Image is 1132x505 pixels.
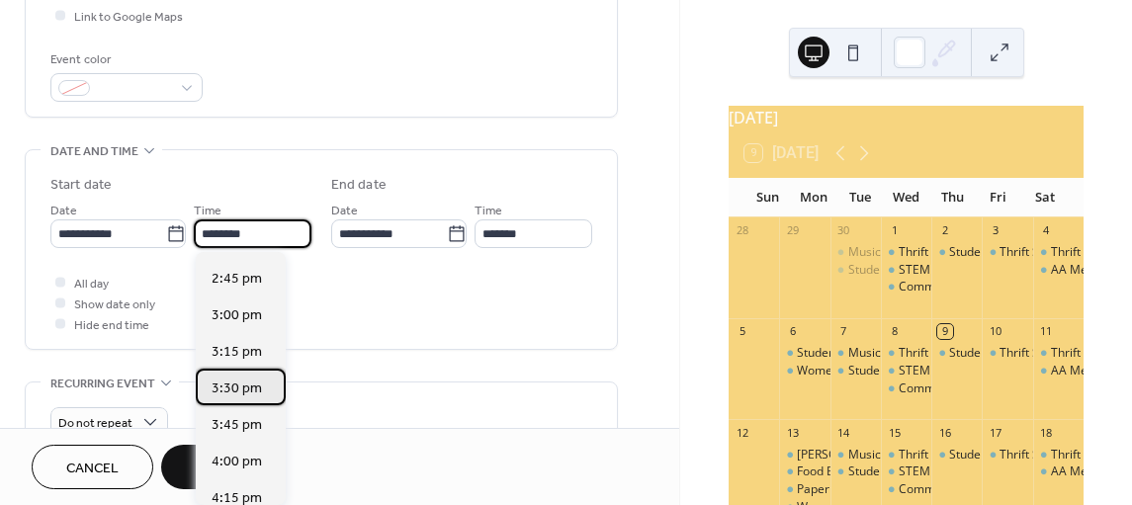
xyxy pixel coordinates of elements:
span: Show date only [74,295,155,315]
span: Do not repeat [58,412,132,435]
div: 28 [735,223,749,238]
div: AA Meeting [1051,262,1115,279]
div: Thrift Store [1000,345,1062,362]
div: Sun [744,178,791,217]
div: 7 [836,324,851,339]
div: 6 [785,324,800,339]
span: Time [475,201,502,221]
div: Communicycle [881,380,931,397]
div: Thrift Store [1051,447,1113,463]
div: Tue [836,178,883,217]
div: 13 [785,425,800,440]
div: Sat [1021,178,1068,217]
div: AA Meeting [1051,363,1115,379]
div: Thrift Store [1033,244,1084,261]
div: Communicycle [881,481,931,498]
div: Thrift Store [982,244,1032,261]
div: 15 [887,425,902,440]
div: 9 [937,324,952,339]
div: Students [830,262,881,279]
div: AA Meeting [1033,463,1084,480]
div: Yeck's Farm [779,447,829,463]
div: 16 [937,425,952,440]
div: 29 [785,223,800,238]
span: Cancel [66,459,119,479]
div: Thrift Store [1000,244,1062,261]
div: Students [848,262,897,279]
span: 3:30 pm [212,379,262,399]
span: 3:45 pm [212,415,262,436]
div: Thrift Store [899,244,961,261]
div: Students [931,244,982,261]
div: 5 [735,324,749,339]
div: STEM [899,363,930,379]
div: 30 [836,223,851,238]
div: Thrift Store [1051,244,1113,261]
div: AA Meeting [1033,363,1084,379]
div: End date [331,175,387,196]
div: Music Ministry [848,345,928,362]
div: Communicycle [899,279,980,295]
div: Thrift Store [881,244,931,261]
span: Link to Google Maps [74,7,183,28]
div: Wed [883,178,929,217]
div: [DATE] [729,106,1084,129]
div: Thrift Store [1051,345,1113,362]
div: Thrift Store [1033,345,1084,362]
div: 1 [887,223,902,238]
div: Communicycle [881,279,931,295]
div: AA Meeting [1051,463,1115,480]
div: Students [949,447,998,463]
div: Students [949,345,998,362]
div: AA Meeting [1033,262,1084,279]
span: Date [331,201,358,221]
span: All day [74,274,109,295]
div: 2 [937,223,952,238]
div: Students [931,345,982,362]
button: Save [161,445,263,489]
div: Thrift Store [881,345,931,362]
div: 14 [836,425,851,440]
div: Music Ministry [830,345,881,362]
span: 3:00 pm [212,305,262,326]
div: STEM [899,262,930,279]
span: Date [50,201,77,221]
div: Event color [50,49,199,70]
div: Thrift Store [982,345,1032,362]
div: Thrift Store [899,345,961,362]
div: STEM [881,463,931,480]
span: 2:45 pm [212,269,262,290]
div: Student leadership team [797,345,932,362]
div: Thu [929,178,976,217]
div: 3 [988,223,1002,238]
div: Food Bank [779,463,829,480]
div: Music Ministry [848,447,928,463]
div: Paper Product Bank [797,481,906,498]
span: Date and time [50,141,138,162]
div: 17 [988,425,1002,440]
div: Thrift Store [982,447,1032,463]
div: STEM [899,463,930,480]
div: Students [830,463,881,480]
div: Student leadership team [779,345,829,362]
div: Students [949,244,998,261]
div: Communicycle [899,380,980,397]
span: Time [194,201,221,221]
div: Students [931,447,982,463]
div: Students [830,363,881,379]
div: [PERSON_NAME] Farm [797,447,921,463]
button: Cancel [32,445,153,489]
div: Students [848,463,897,480]
span: Recurring event [50,374,155,394]
span: Hide end time [74,315,149,336]
div: Thrift Store [1000,447,1062,463]
div: 12 [735,425,749,440]
div: STEM [881,262,931,279]
div: Food Bank [797,463,854,480]
div: STEM [881,363,931,379]
div: Paper Product Bank [779,481,829,498]
div: 4 [1039,223,1054,238]
div: Music Ministry [830,447,881,463]
div: Students [848,363,897,379]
